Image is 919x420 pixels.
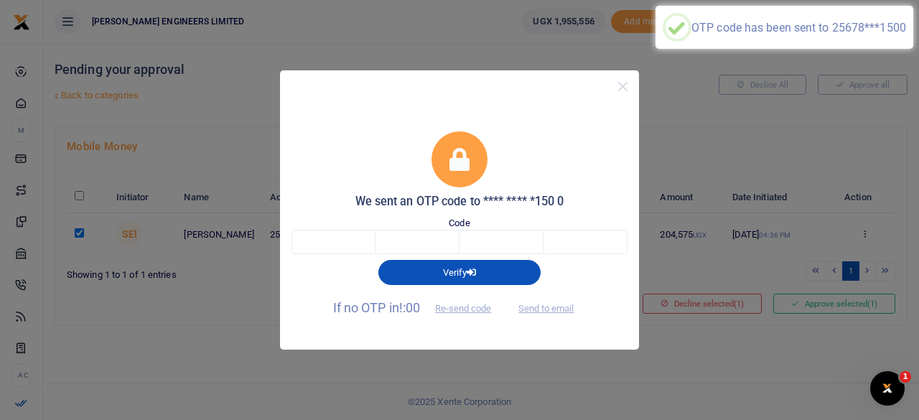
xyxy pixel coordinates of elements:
[870,371,905,406] iframe: Intercom live chat
[449,216,470,230] label: Code
[333,300,504,315] span: If no OTP in
[691,21,906,34] div: OTP code has been sent to 25678***1500
[900,371,911,383] span: 1
[612,76,633,97] button: Close
[378,260,541,284] button: Verify
[399,300,420,315] span: !:00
